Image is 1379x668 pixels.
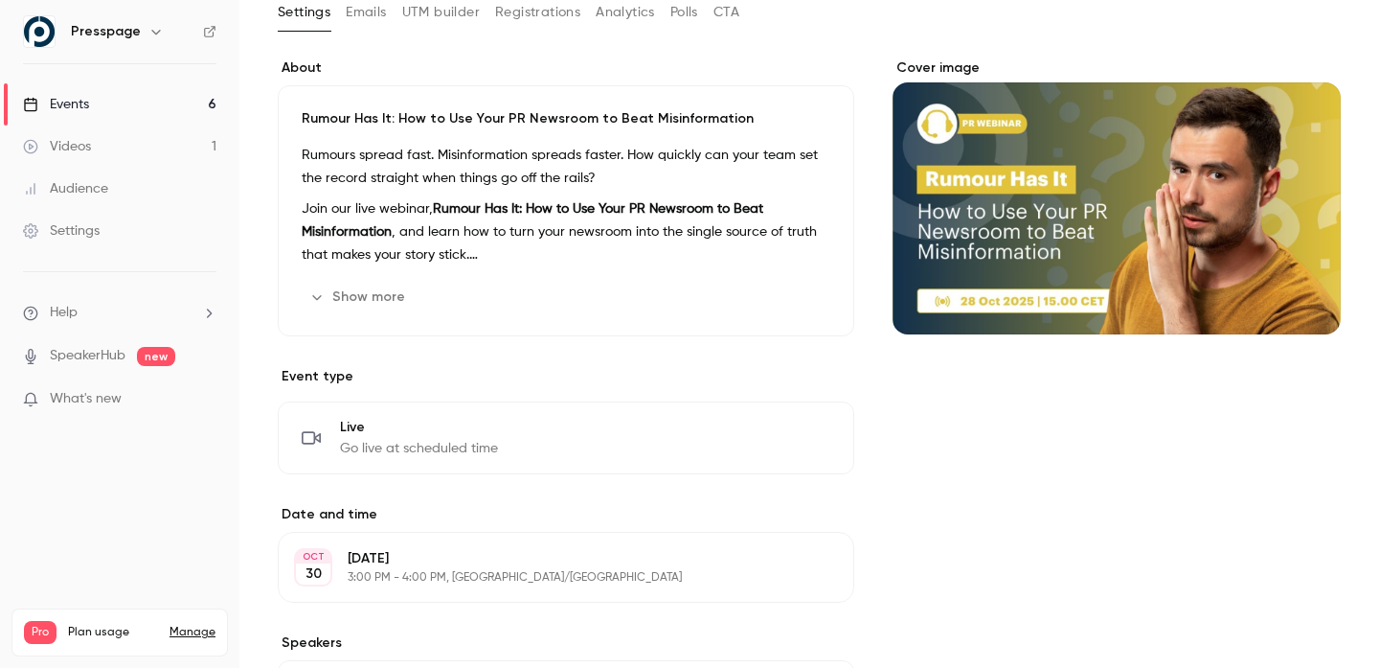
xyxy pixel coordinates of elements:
p: 30 [305,564,322,584]
span: Pro [24,621,57,644]
div: OCT [296,550,330,564]
label: Cover image [893,58,1341,78]
p: [DATE] [348,549,753,568]
h6: Presspage [71,22,141,41]
div: Videos [23,137,91,156]
div: Audience [23,179,108,198]
span: new [137,347,175,366]
p: Rumour Has It: How to Use Your PR Newsroom to Beat Misinformation [302,109,830,128]
button: Show more [302,282,417,312]
span: Go live at scheduled time [340,439,498,458]
div: Events [23,95,89,114]
section: Cover image [893,58,1341,334]
span: Live [340,418,498,437]
label: Speakers [278,633,854,653]
p: Event type [278,367,854,386]
img: Presspage [24,16,55,47]
strong: Rumour Has It: How to Use Your PR Newsroom to Beat Misinformation [302,202,763,239]
span: What's new [50,389,122,409]
iframe: Noticeable Trigger [193,391,216,408]
span: Help [50,303,78,323]
label: About [278,58,854,78]
label: Date and time [278,505,854,524]
p: Join our live webinar, , and learn how to turn your newsroom into the single source of truth that... [302,197,830,266]
a: SpeakerHub [50,346,125,366]
li: help-dropdown-opener [23,303,216,323]
p: Rumours spread fast. Misinformation spreads faster. How quickly can your team set the record stra... [302,144,830,190]
span: Plan usage [68,625,158,640]
p: 3:00 PM - 4:00 PM, [GEOGRAPHIC_DATA]/[GEOGRAPHIC_DATA] [348,570,753,586]
a: Manage [170,625,215,640]
div: Settings [23,221,100,241]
